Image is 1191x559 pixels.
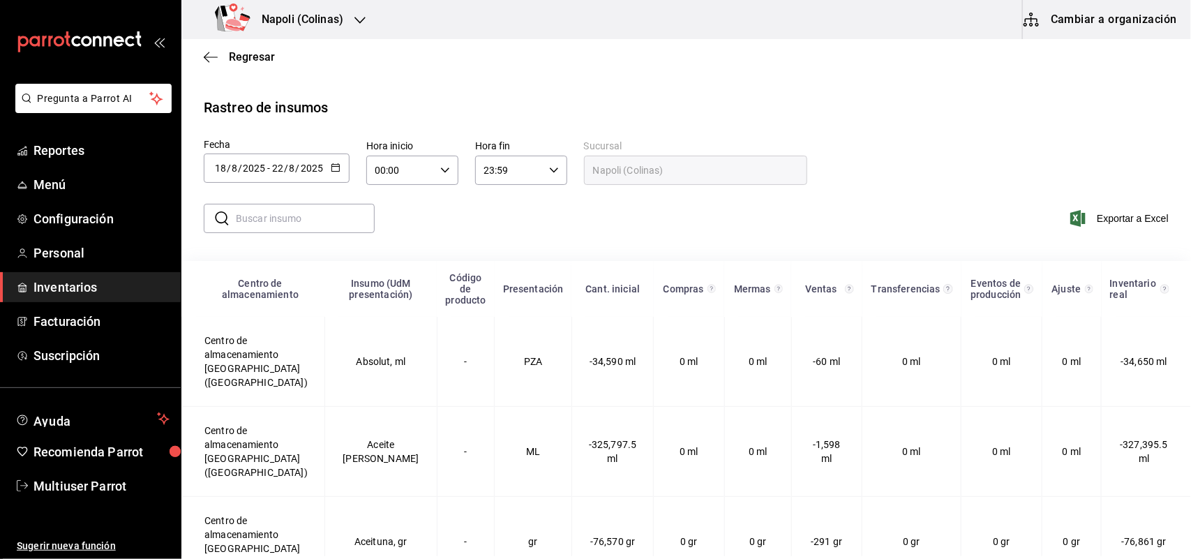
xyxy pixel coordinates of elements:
[289,163,296,174] input: Month
[324,407,437,497] td: Aceite [PERSON_NAME]
[33,410,151,427] span: Ayuda
[324,317,437,407] td: Absolut, ml
[1085,283,1093,295] svg: Cantidad registrada mediante Ajuste manual y conteos en el rango de fechas seleccionado.
[10,101,172,116] a: Pregunta a Parrot AI
[707,283,717,295] svg: Total de presentación del insumo comprado en el rango de fechas seleccionado.
[845,283,854,295] svg: Total de presentación del insumo vendido en el rango de fechas seleccionado.
[584,142,807,151] label: Sucursal
[250,11,343,28] h3: Napoli (Colinas)
[749,446,767,457] span: 0 ml
[800,283,842,295] div: Ventas
[589,439,637,464] span: -325,797.5 ml
[1073,210,1169,227] button: Exportar a Excel
[204,278,317,300] div: Centro de almacenamiento
[15,84,172,113] button: Pregunta a Parrot AI
[733,283,772,295] div: Mermas
[17,539,170,553] span: Sugerir nueva función
[495,407,572,497] td: ML
[33,141,170,160] span: Reportes
[662,283,705,295] div: Compras
[475,142,567,151] label: Hora fin
[238,163,242,174] span: /
[1120,439,1168,464] span: -327,395.5 ml
[1063,446,1081,457] span: 0 ml
[903,536,920,547] span: 0 gr
[495,317,572,407] td: PZA
[813,356,840,367] span: -60 ml
[33,244,170,262] span: Personal
[284,163,288,174] span: /
[236,204,375,232] input: Buscar insumo
[992,446,1011,457] span: 0 ml
[153,36,165,47] button: open_drawer_menu
[296,163,300,174] span: /
[33,346,170,365] span: Suscripción
[1051,283,1083,295] div: Ajuste
[580,283,645,295] div: Cant. inicial
[1063,356,1081,367] span: 0 ml
[590,536,636,547] span: -76,570 gr
[333,278,428,300] div: Insumo (UdM presentación)
[943,283,953,295] svg: Total de presentación del insumo transferido ya sea fuera o dentro de la sucursal en el rango de ...
[749,536,767,547] span: 0 gr
[214,163,227,174] input: Day
[437,407,494,497] td: -
[437,317,494,407] td: -
[33,477,170,495] span: Multiuser Parrot
[300,163,324,174] input: Year
[204,139,231,150] span: Fecha
[992,356,1011,367] span: 0 ml
[445,272,486,306] div: Código de producto
[871,283,941,295] div: Transferencias
[1110,278,1159,300] div: Inventario real
[680,356,698,367] span: 0 ml
[749,356,767,367] span: 0 ml
[813,439,841,464] span: -1,598 ml
[590,356,636,367] span: -34,590 ml
[33,312,170,331] span: Facturación
[680,446,698,457] span: 0 ml
[204,97,328,118] div: Rastreo de insumos
[242,163,266,174] input: Year
[1063,536,1081,547] span: 0 gr
[231,163,238,174] input: Month
[182,317,325,407] td: Centro de almacenamiento [GEOGRAPHIC_DATA] ([GEOGRAPHIC_DATA])
[503,283,564,295] div: Presentación
[1024,283,1033,295] svg: Total de presentación del insumo utilizado en eventos de producción en el rango de fechas selecci...
[1160,283,1169,295] svg: Inventario real = + compras - ventas - mermas - eventos de producción +/- transferencias +/- ajus...
[267,163,270,174] span: -
[902,446,921,457] span: 0 ml
[902,356,921,367] span: 0 ml
[33,209,170,228] span: Configuración
[1121,536,1167,547] span: -76,861 gr
[38,91,150,106] span: Pregunta a Parrot AI
[774,283,784,295] svg: Total de presentación del insumo mermado en el rango de fechas seleccionado.
[227,163,231,174] span: /
[33,442,170,461] span: Recomienda Parrot
[204,50,275,64] button: Regresar
[33,278,170,297] span: Inventarios
[229,50,275,64] span: Regresar
[680,536,698,547] span: 0 gr
[1121,356,1167,367] span: -34,650 ml
[993,536,1010,547] span: 0 gr
[366,142,458,151] label: Hora inicio
[811,536,842,547] span: -291 gr
[182,407,325,497] td: Centro de almacenamiento [GEOGRAPHIC_DATA] ([GEOGRAPHIC_DATA])
[33,175,170,194] span: Menú
[271,163,284,174] input: Day
[970,278,1022,300] div: Eventos de producción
